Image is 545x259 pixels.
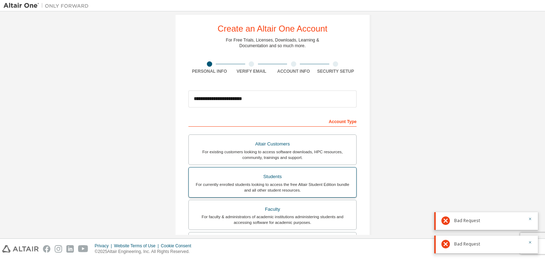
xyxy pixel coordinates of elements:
[454,218,480,224] span: Bad Request
[231,68,273,74] div: Verify Email
[55,245,62,253] img: instagram.svg
[66,245,74,253] img: linkedin.svg
[315,68,357,74] div: Security Setup
[43,245,50,253] img: facebook.svg
[95,249,196,255] p: © 2025 Altair Engineering, Inc. All Rights Reserved.
[193,139,352,149] div: Altair Customers
[4,2,92,9] img: Altair One
[272,68,315,74] div: Account Info
[114,243,161,249] div: Website Terms of Use
[193,204,352,214] div: Faculty
[188,68,231,74] div: Personal Info
[78,245,88,253] img: youtube.svg
[161,243,195,249] div: Cookie Consent
[193,182,352,193] div: For currently enrolled students looking to access the free Altair Student Edition bundle and all ...
[95,243,114,249] div: Privacy
[2,245,39,253] img: altair_logo.svg
[218,24,327,33] div: Create an Altair One Account
[188,115,357,127] div: Account Type
[193,172,352,182] div: Students
[193,149,352,160] div: For existing customers looking to access software downloads, HPC resources, community, trainings ...
[193,214,352,225] div: For faculty & administrators of academic institutions administering students and accessing softwa...
[226,37,319,49] div: For Free Trials, Licenses, Downloads, Learning & Documentation and so much more.
[454,241,480,247] span: Bad Request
